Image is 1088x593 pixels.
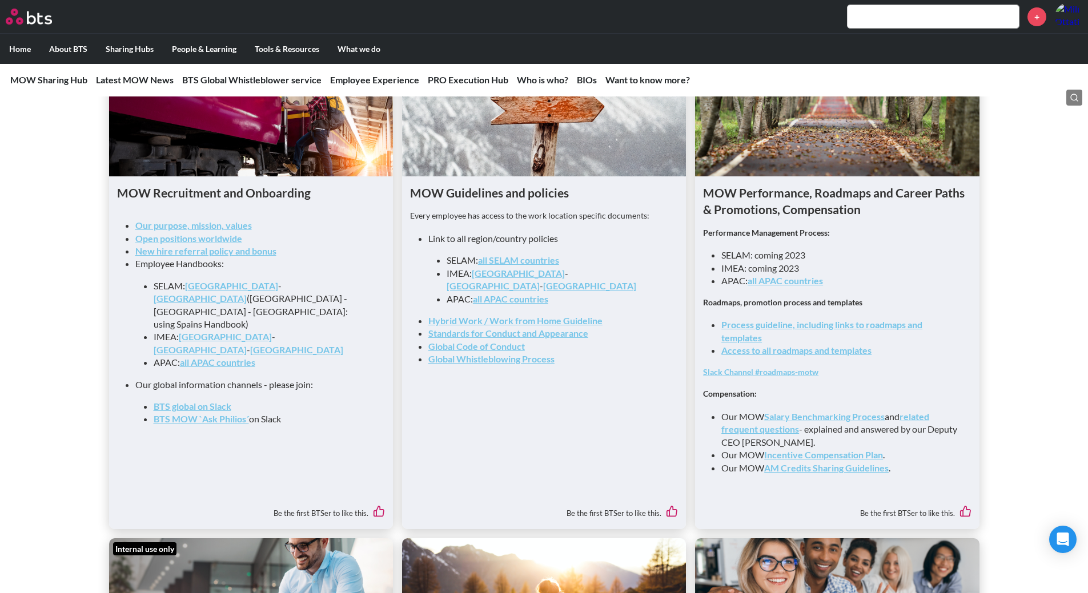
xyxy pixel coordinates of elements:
[721,275,962,287] li: APAC:
[154,413,367,425] li: on Slack
[330,74,419,85] a: Employee Experience
[764,449,883,460] a: Incentive Compensation Plan
[97,34,163,64] label: Sharing Hubs
[410,184,678,201] h1: MOW Guidelines and policies
[135,220,252,231] a: Our purpose, mission, values
[721,249,962,261] li: SELAM: coming 2023
[478,255,559,265] a: all SELAM countries
[764,462,889,473] a: AM Credits Sharing Guidelines
[703,228,830,237] strong: Performance Management Process:
[1049,526,1077,553] div: Open Intercom Messenger
[154,293,247,304] a: [GEOGRAPHIC_DATA]
[179,331,272,342] a: [GEOGRAPHIC_DATA]
[250,344,343,355] a: [GEOGRAPHIC_DATA]
[543,280,636,291] a: [GEOGRAPHIC_DATA]
[96,74,174,85] a: Latest MOW News
[410,210,678,221] p: Every employee has access to the work location specific documents:
[328,34,390,64] label: What we do
[721,410,962,449] li: Our MOW and - explained and answered by our Deputy CEO [PERSON_NAME].
[428,328,588,338] a: Standards for Conduct and Appearance
[721,345,872,356] a: Access to all roadmaps and templates
[428,74,508,85] a: PRO Execution Hub
[180,357,255,368] a: all APAC countries
[410,497,678,521] div: Be the first BTSer to like this.
[154,344,247,355] a: [GEOGRAPHIC_DATA]
[40,34,97,64] label: About BTS
[182,74,322,85] a: BTS Global Whistleblower service
[1027,7,1046,26] a: +
[135,257,376,369] li: Employee Handbooks:
[447,280,540,291] a: [GEOGRAPHIC_DATA]
[703,367,818,377] a: Slack Channel #roadmaps-motw
[154,280,367,331] li: SELAM: - ([GEOGRAPHIC_DATA] - [GEOGRAPHIC_DATA] - [GEOGRAPHIC_DATA]: using Spains Handbook)
[721,449,962,461] li: Our MOW .
[605,74,690,85] a: Want to know more?
[721,262,962,275] li: IMEA: coming 2023
[764,411,885,422] a: Salary Benchmarking Process
[447,254,660,267] li: SELAM:
[163,34,246,64] label: People & Learning
[721,462,962,474] li: Our MOW .
[117,184,385,201] h1: MOW Recruitment and Onboarding
[135,378,376,426] li: Our global information channels - please join:
[517,74,568,85] a: Who is who?
[473,293,548,304] a: all APAC countries
[577,74,597,85] a: BIOs
[1055,3,1082,30] img: Mili Ottati
[117,497,385,521] div: Be the first BTSer to like this.
[154,356,367,369] li: APAC:
[154,413,249,424] a: BTS MOW `Ask Philios´
[185,280,278,291] a: [GEOGRAPHIC_DATA]
[154,330,367,356] li: IMEA: - -
[703,389,757,398] strong: Compensation:
[246,34,328,64] label: Tools & Resources
[6,9,73,25] a: Go home
[447,293,660,305] li: APAC:
[10,74,87,85] a: MOW Sharing Hub
[748,275,823,286] a: all APAC countries
[472,268,565,279] a: [GEOGRAPHIC_DATA]
[428,315,603,326] a: Hybrid Work / Work from Home Guideline
[135,245,276,256] a: New hire referral policy and bonus
[154,401,231,412] a: BTS global on Slack
[721,319,922,342] a: Process guideline, including links to roadmaps and templates
[6,9,52,25] img: BTS Logo
[703,297,862,307] strong: Roadmaps, promotion process and templates
[703,184,971,218] h1: MOW Performance, Roadmaps and Career Paths & Promotions, Compensation
[135,233,242,244] a: Open positions worldwide
[428,353,555,364] a: Global Whistleblowing Process
[703,497,971,521] div: Be the first BTSer to like this.
[428,341,525,352] a: Global Code of Conduct
[447,267,660,293] li: IMEA: - -
[1055,3,1082,30] a: Profile
[113,542,176,556] div: Internal use only
[428,232,669,305] li: Link to all region/country policies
